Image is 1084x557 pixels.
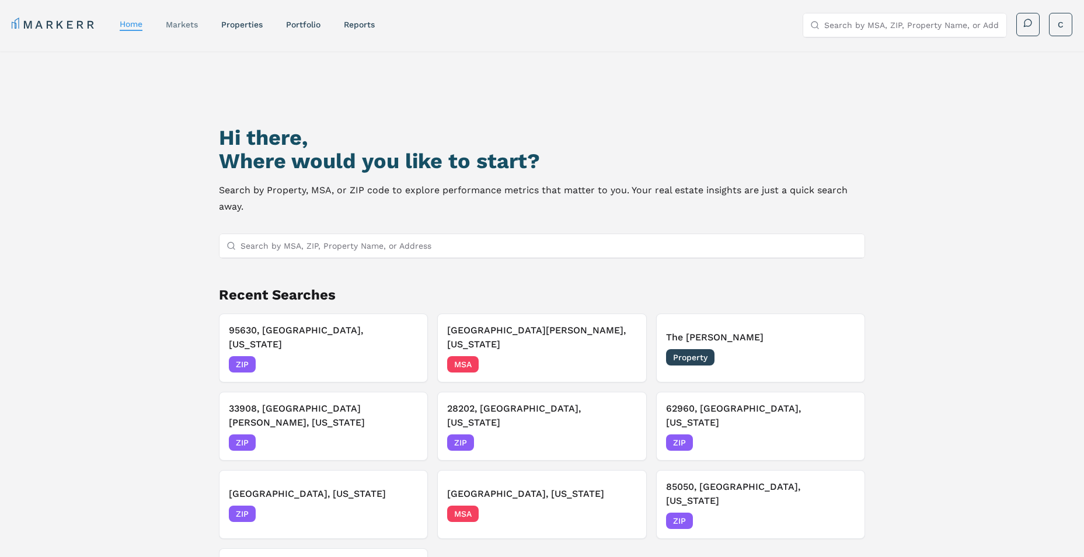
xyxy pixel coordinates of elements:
[666,402,856,430] h3: 62960, [GEOGRAPHIC_DATA], [US_STATE]
[229,323,419,351] h3: 95630, [GEOGRAPHIC_DATA], [US_STATE]
[437,392,647,461] button: 28202, [GEOGRAPHIC_DATA], [US_STATE]ZIP[DATE]
[1058,19,1064,30] span: C
[219,126,866,149] h1: Hi there,
[392,358,418,370] span: [DATE]
[666,349,714,365] span: Property
[392,437,418,448] span: [DATE]
[666,434,693,451] span: ZIP
[666,513,693,529] span: ZIP
[829,515,855,527] span: [DATE]
[219,392,428,461] button: 33908, [GEOGRAPHIC_DATA][PERSON_NAME], [US_STATE]ZIP[DATE]
[219,470,428,539] button: [GEOGRAPHIC_DATA], [US_STATE]ZIP[DATE]
[229,356,256,373] span: ZIP
[240,234,858,257] input: Search by MSA, ZIP, Property Name, or Address
[219,149,866,173] h2: Where would you like to start?
[229,487,419,501] h3: [GEOGRAPHIC_DATA], [US_STATE]
[12,16,96,33] a: MARKERR
[656,470,866,539] button: 85050, [GEOGRAPHIC_DATA], [US_STATE]ZIP[DATE]
[829,351,855,363] span: [DATE]
[611,358,637,370] span: [DATE]
[437,470,647,539] button: [GEOGRAPHIC_DATA], [US_STATE]MSA[DATE]
[219,314,428,382] button: 95630, [GEOGRAPHIC_DATA], [US_STATE]ZIP[DATE]
[437,314,647,382] button: [GEOGRAPHIC_DATA][PERSON_NAME], [US_STATE]MSA[DATE]
[829,437,855,448] span: [DATE]
[221,20,263,29] a: properties
[1049,13,1072,36] button: C
[656,392,866,461] button: 62960, [GEOGRAPHIC_DATA], [US_STATE]ZIP[DATE]
[166,20,198,29] a: markets
[219,182,866,215] p: Search by Property, MSA, or ZIP code to explore performance metrics that matter to you. Your real...
[666,330,856,344] h3: The [PERSON_NAME]
[611,508,637,520] span: [DATE]
[447,356,479,373] span: MSA
[229,506,256,522] span: ZIP
[219,286,866,304] h2: Recent Searches
[824,13,999,37] input: Search by MSA, ZIP, Property Name, or Address
[666,480,856,508] h3: 85050, [GEOGRAPHIC_DATA], [US_STATE]
[286,20,320,29] a: Portfolio
[344,20,375,29] a: reports
[611,437,637,448] span: [DATE]
[656,314,866,382] button: The [PERSON_NAME]Property[DATE]
[229,402,419,430] h3: 33908, [GEOGRAPHIC_DATA][PERSON_NAME], [US_STATE]
[447,323,637,351] h3: [GEOGRAPHIC_DATA][PERSON_NAME], [US_STATE]
[392,508,418,520] span: [DATE]
[447,506,479,522] span: MSA
[447,434,474,451] span: ZIP
[447,487,637,501] h3: [GEOGRAPHIC_DATA], [US_STATE]
[447,402,637,430] h3: 28202, [GEOGRAPHIC_DATA], [US_STATE]
[120,19,142,29] a: home
[229,434,256,451] span: ZIP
